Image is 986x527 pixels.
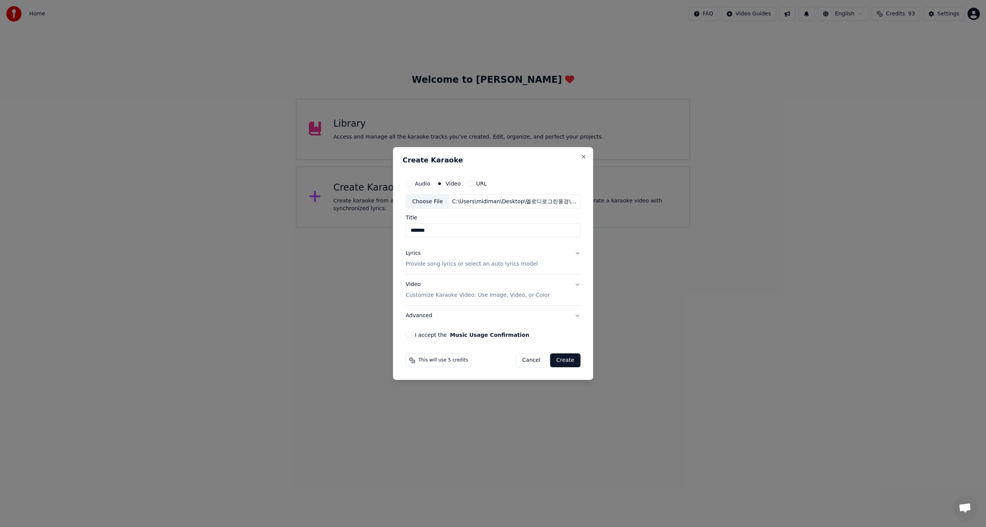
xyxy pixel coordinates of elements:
button: Advanced [406,306,580,326]
label: Audio [415,181,430,186]
button: LyricsProvide song lyrics or select an auto lyrics model [406,244,580,274]
button: I accept the [450,332,529,338]
button: VideoCustomize Karaoke Video: Use Image, Video, or Color [406,275,580,306]
p: Customize Karaoke Video: Use Image, Video, or Color [406,291,550,299]
div: Choose File [406,195,449,209]
label: URL [476,181,487,186]
label: Title [406,215,580,221]
button: Create [550,353,580,367]
div: Video [406,281,550,299]
div: Lyrics [406,250,421,258]
h2: Create Karaoke [402,157,584,164]
span: This will use 5 credits [418,357,468,363]
label: Video [446,181,461,186]
p: Provide song lyrics or select an auto lyrics model [406,261,538,268]
button: Cancel [516,353,547,367]
div: C:\Users\midiman\Desktop\멜로디로그린풍경\슬픈인연\슬 픈 인 연.mp4 [449,198,580,206]
label: I accept the [415,332,529,338]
